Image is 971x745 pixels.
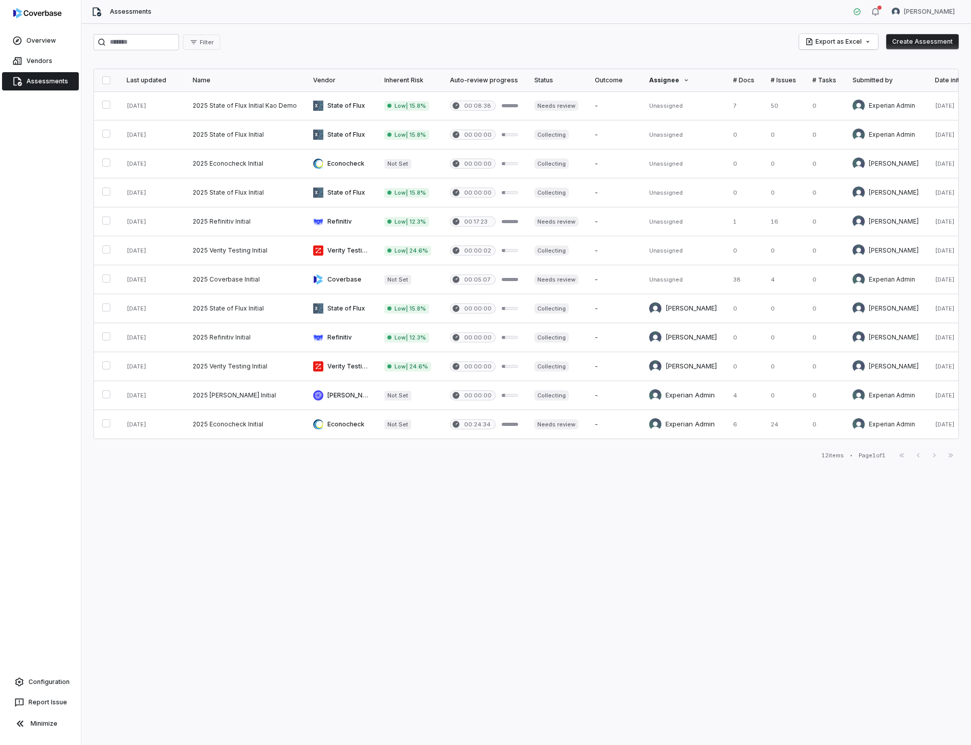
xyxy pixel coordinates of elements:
img: Verity Billson avatar [892,8,900,16]
div: Page 1 of 1 [859,452,886,459]
img: Experian Admin avatar [853,273,865,286]
img: Verity Billson avatar [853,187,865,199]
td: - [587,323,641,352]
td: - [587,381,641,410]
a: Assessments [2,72,79,90]
td: - [587,178,641,207]
img: Verity Billson avatar [649,302,661,315]
td: - [587,236,641,265]
div: Last updated [127,76,176,84]
div: Assignee [649,76,717,84]
div: Vendor [313,76,368,84]
button: Verity Billson avatar[PERSON_NAME] [886,4,961,19]
div: # Tasks [812,76,836,84]
div: Status [534,76,579,84]
a: Overview [2,32,79,50]
img: Verity Billson avatar [853,331,865,344]
img: Verity Billson avatar [853,215,865,228]
div: # Docs [733,76,754,84]
a: Vendors [2,52,79,70]
td: - [587,149,641,178]
img: Experian Admin avatar [853,418,865,430]
img: Experian Admin avatar [649,418,661,430]
td: - [587,120,641,149]
div: Submitted by [853,76,919,84]
div: # Issues [771,76,796,84]
button: Report Issue [4,693,77,711]
div: Auto-review progress [450,76,518,84]
td: - [587,207,641,236]
div: 12 items [822,452,844,459]
button: Minimize [4,713,77,734]
img: Verity Billson avatar [649,331,661,344]
a: Configuration [4,673,77,691]
img: logo-D7KZi-bG.svg [13,8,62,18]
img: Experian Admin avatar [853,129,865,141]
td: - [587,265,641,294]
button: Filter [183,35,220,50]
div: • [850,452,853,459]
img: Experian Admin avatar [649,389,661,401]
td: - [587,294,641,323]
div: Name [193,76,297,84]
img: Experian Admin avatar [853,100,865,112]
button: Export as Excel [799,34,878,49]
img: Verity Billson avatar [853,244,865,257]
img: Experian Admin avatar [853,389,865,401]
img: Tara Green avatar [853,158,865,170]
div: Inherent Risk [384,76,434,84]
td: - [587,91,641,120]
img: Verity Billson avatar [853,360,865,372]
span: Assessments [110,8,151,16]
td: - [587,352,641,381]
td: - [587,410,641,439]
span: Filter [200,39,214,46]
button: Create Assessment [886,34,959,49]
img: Verity Billson avatar [853,302,865,315]
div: Outcome [595,76,633,84]
span: [PERSON_NAME] [904,8,955,16]
img: Verity Billson avatar [649,360,661,372]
